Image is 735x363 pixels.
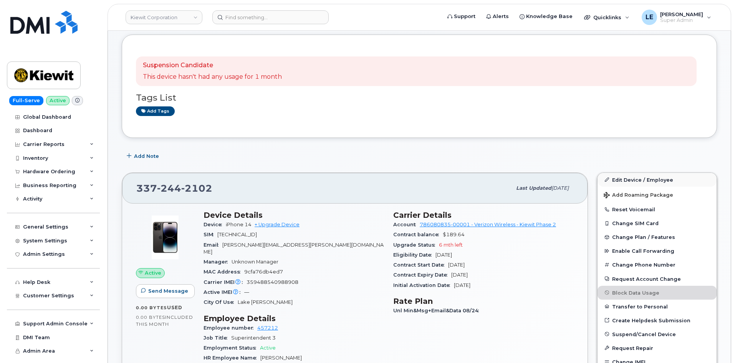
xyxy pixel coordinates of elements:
span: Suspend/Cancel Device [612,331,676,337]
span: [DATE] [451,272,468,278]
span: 359488540988908 [247,279,298,285]
button: Add Roaming Package [598,187,717,202]
span: Add Note [134,152,159,160]
input: Find something... [212,10,329,24]
a: 786080835-00001 - Verizon Wireless - Kiewit Phase 2 [420,222,556,227]
button: Change SIM Card [598,216,717,230]
span: City Of Use [204,299,238,305]
div: Quicklinks [579,10,635,25]
button: Send Message [136,284,195,298]
button: Transfer to Personal [598,300,717,313]
span: Employee number [204,325,257,331]
span: Manager [204,259,232,265]
span: Lake [PERSON_NAME] [238,299,293,305]
iframe: Messenger Launcher [702,330,729,357]
a: Alerts [481,9,514,24]
span: SIM [204,232,217,237]
button: Block Data Usage [598,286,717,300]
a: Edit Device / Employee [598,173,717,187]
button: Suspend/Cancel Device [598,327,717,341]
span: Contract balance [393,232,443,237]
span: Active [260,345,276,351]
span: 6 mth left [439,242,463,248]
button: Enable Call Forwarding [598,244,717,258]
span: Add Roaming Package [604,192,673,199]
span: [PERSON_NAME][EMAIL_ADDRESS][PERSON_NAME][DOMAIN_NAME] [204,242,384,255]
span: Email [204,242,222,248]
span: [DATE] [551,185,569,191]
span: used [167,305,182,310]
span: 0.00 Bytes [136,305,167,310]
span: Knowledge Base [526,13,573,20]
span: Quicklinks [593,14,621,20]
span: Last updated [516,185,551,191]
span: Enable Call Forwarding [612,248,674,254]
a: Add tags [136,106,175,116]
span: [DATE] [448,262,465,268]
span: 337 [136,182,212,194]
span: Support [454,13,475,20]
h3: Tags List [136,93,703,103]
span: Unl Min&Msg+Email&Data 08/24 [393,308,483,313]
span: Alerts [493,13,509,20]
img: image20231002-3703462-njx0qo.jpeg [142,214,188,260]
span: Employment Status [204,345,260,351]
span: 0.00 Bytes [136,315,165,320]
span: $189.64 [443,232,465,237]
p: Suspension Candidate [143,61,282,70]
span: 9cfa76db4ed7 [244,269,283,275]
span: [TECHNICAL_ID] [217,232,257,237]
a: 457212 [257,325,278,331]
span: 244 [157,182,181,194]
a: Support [442,9,481,24]
span: — [244,289,249,295]
span: [PERSON_NAME] [260,355,302,361]
span: [PERSON_NAME] [660,11,703,17]
button: Reset Voicemail [598,202,717,216]
span: [DATE] [454,282,470,288]
h3: Employee Details [204,314,384,323]
a: Kiewit Corporation [126,10,202,24]
span: LE [646,13,653,22]
button: Change Plan / Features [598,230,717,244]
button: Add Note [122,149,166,163]
span: Active [145,269,161,277]
span: Account [393,222,420,227]
div: Logan Ellison [636,10,717,25]
span: Eligibility Date [393,252,435,258]
span: Initial Activation Date [393,282,454,288]
a: Knowledge Base [514,9,578,24]
h3: Device Details [204,211,384,220]
span: MAC Address [204,269,244,275]
span: Unknown Manager [232,259,278,265]
span: Carrier IMEI [204,279,247,285]
a: Create Helpdesk Submission [598,313,717,327]
p: This device hasn't had any usage for 1 month [143,73,282,81]
span: Send Message [148,287,188,295]
span: 2102 [181,182,212,194]
span: Super Admin [660,17,703,23]
button: Request Repair [598,341,717,355]
span: Device [204,222,226,227]
span: [DATE] [435,252,452,258]
span: HR Employee Name [204,355,260,361]
span: Job Title [204,335,231,341]
button: Change Phone Number [598,258,717,272]
button: Request Account Change [598,272,717,286]
span: Upgrade Status [393,242,439,248]
h3: Carrier Details [393,211,574,220]
h3: Rate Plan [393,297,574,306]
span: Change Plan / Features [612,234,675,240]
span: iPhone 14 [226,222,252,227]
span: Active IMEI [204,289,244,295]
span: Contract Start Date [393,262,448,268]
span: Contract Expiry Date [393,272,451,278]
span: Superintendent 3 [231,335,276,341]
a: + Upgrade Device [255,222,300,227]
